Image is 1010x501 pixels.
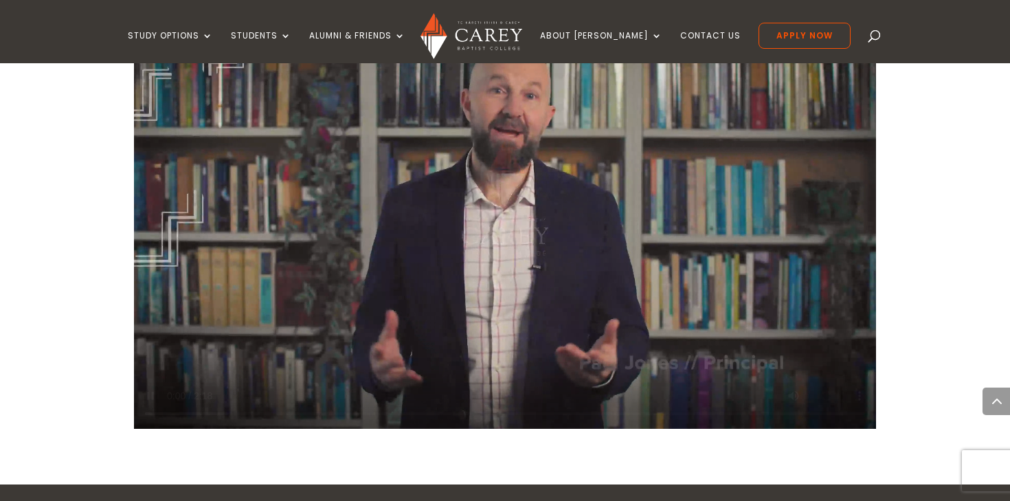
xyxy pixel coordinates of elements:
a: Apply Now [759,23,851,49]
a: Alumni & Friends [309,31,405,63]
a: About [PERSON_NAME] [540,31,662,63]
img: Carey Baptist College [420,13,521,59]
a: Contact Us [680,31,741,63]
a: Students [231,31,291,63]
a: Study Options [128,31,213,63]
